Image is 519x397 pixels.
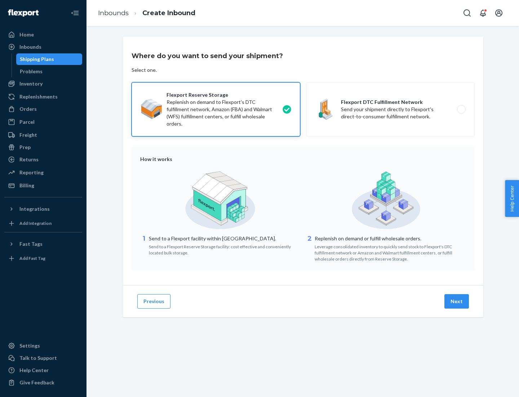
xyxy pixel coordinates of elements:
a: Settings [4,340,82,352]
div: Prep [19,144,31,151]
div: Home [19,31,34,38]
button: Open Search Box [460,6,474,20]
a: Inventory [4,78,82,90]
div: 2 [306,234,313,262]
div: Orders [19,105,37,113]
button: Fast Tags [4,238,82,250]
button: Integrations [4,203,82,215]
a: Replenishments [4,91,82,102]
button: Open account menu [492,6,506,20]
a: Reporting [4,167,82,178]
div: Reporting [19,169,44,176]
ol: breadcrumbs [92,3,201,24]
div: 1 [140,234,147,256]
div: Select one. [132,66,157,74]
div: Inventory [19,80,43,87]
h3: Where do you want to send your shipment? [132,51,283,61]
a: Create Inbound [142,9,195,17]
a: Freight [4,129,82,141]
div: How it works [140,156,466,163]
div: Shipping Plans [20,56,54,63]
a: Talk to Support [4,352,82,364]
p: Send to a Flexport facility within [GEOGRAPHIC_DATA]. [149,235,300,242]
a: Problems [16,66,83,77]
a: Add Integration [4,218,82,229]
div: Add Integration [19,220,52,226]
a: Parcel [4,116,82,128]
div: Help Center [19,367,49,374]
div: Replenishments [19,93,58,100]
a: Billing [4,180,82,191]
div: Settings [19,342,40,349]
img: Flexport logo [8,9,39,17]
a: Add Fast Tag [4,253,82,264]
div: Talk to Support [19,354,57,362]
div: Integrations [19,205,50,213]
p: Replenish on demand or fulfill wholesale orders. [315,235,466,242]
div: Problems [20,68,43,75]
div: Parcel [19,118,35,126]
div: Freight [19,131,37,139]
button: Give Feedback [4,377,82,388]
div: Give Feedback [19,379,54,386]
div: Leverage consolidated inventory to quickly send stock to Flexport's DTC fulfillment network or Am... [315,242,466,262]
button: Previous [137,294,170,309]
div: Inbounds [19,43,41,51]
div: Billing [19,182,34,189]
button: Close Navigation [68,6,82,20]
a: Prep [4,141,82,153]
a: Inbounds [98,9,129,17]
a: Inbounds [4,41,82,53]
div: Send to a Flexport Reserve Storage facility: cost effective and conveniently located bulk storage. [149,242,300,256]
div: Add Fast Tag [19,255,45,261]
a: Home [4,29,82,40]
a: Returns [4,154,82,165]
a: Help Center [4,365,82,376]
button: Next [444,294,469,309]
div: Fast Tags [19,240,43,248]
a: Shipping Plans [16,53,83,65]
a: Orders [4,103,82,115]
button: Open notifications [476,6,490,20]
div: Returns [19,156,39,163]
button: Help Center [505,180,519,217]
